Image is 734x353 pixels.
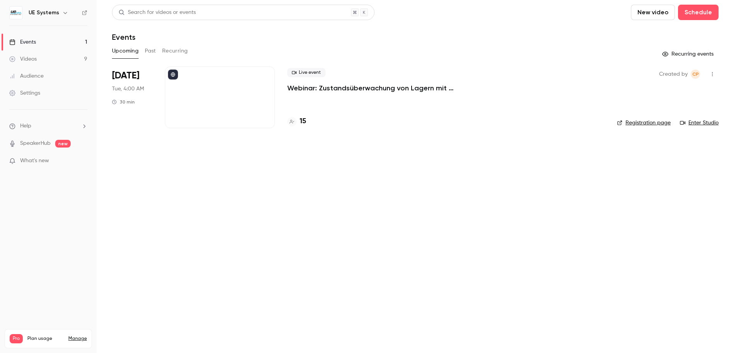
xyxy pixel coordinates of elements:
[112,85,144,93] span: Tue, 4:00 AM
[9,122,87,130] li: help-dropdown-opener
[9,89,40,97] div: Settings
[10,7,22,19] img: UE Systems
[691,70,700,79] span: Cláudia Pereira
[659,48,719,60] button: Recurring events
[112,45,139,57] button: Upcoming
[659,70,688,79] span: Created by
[55,140,71,148] span: new
[631,5,675,20] button: New video
[29,9,59,17] h6: UE Systems
[27,336,64,342] span: Plan usage
[20,122,31,130] span: Help
[68,336,87,342] a: Manage
[680,119,719,127] a: Enter Studio
[20,139,51,148] a: SpeakerHub
[300,116,306,127] h4: 15
[112,32,136,42] h1: Events
[112,70,139,82] span: [DATE]
[287,116,306,127] a: 15
[9,55,37,63] div: Videos
[9,72,44,80] div: Audience
[10,334,23,343] span: Pro
[678,5,719,20] button: Schedule
[287,68,325,77] span: Live event
[145,45,156,57] button: Past
[112,66,153,128] div: Sep 30 Tue, 10:00 AM (Europe/Amsterdam)
[112,99,135,105] div: 30 min
[162,45,188,57] button: Recurring
[617,119,671,127] a: Registration page
[20,157,49,165] span: What's new
[287,83,519,93] a: Webinar: Zustandsüberwachung von Lagern mit Ultraschalltechnologie
[9,38,36,46] div: Events
[692,70,699,79] span: CP
[119,8,196,17] div: Search for videos or events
